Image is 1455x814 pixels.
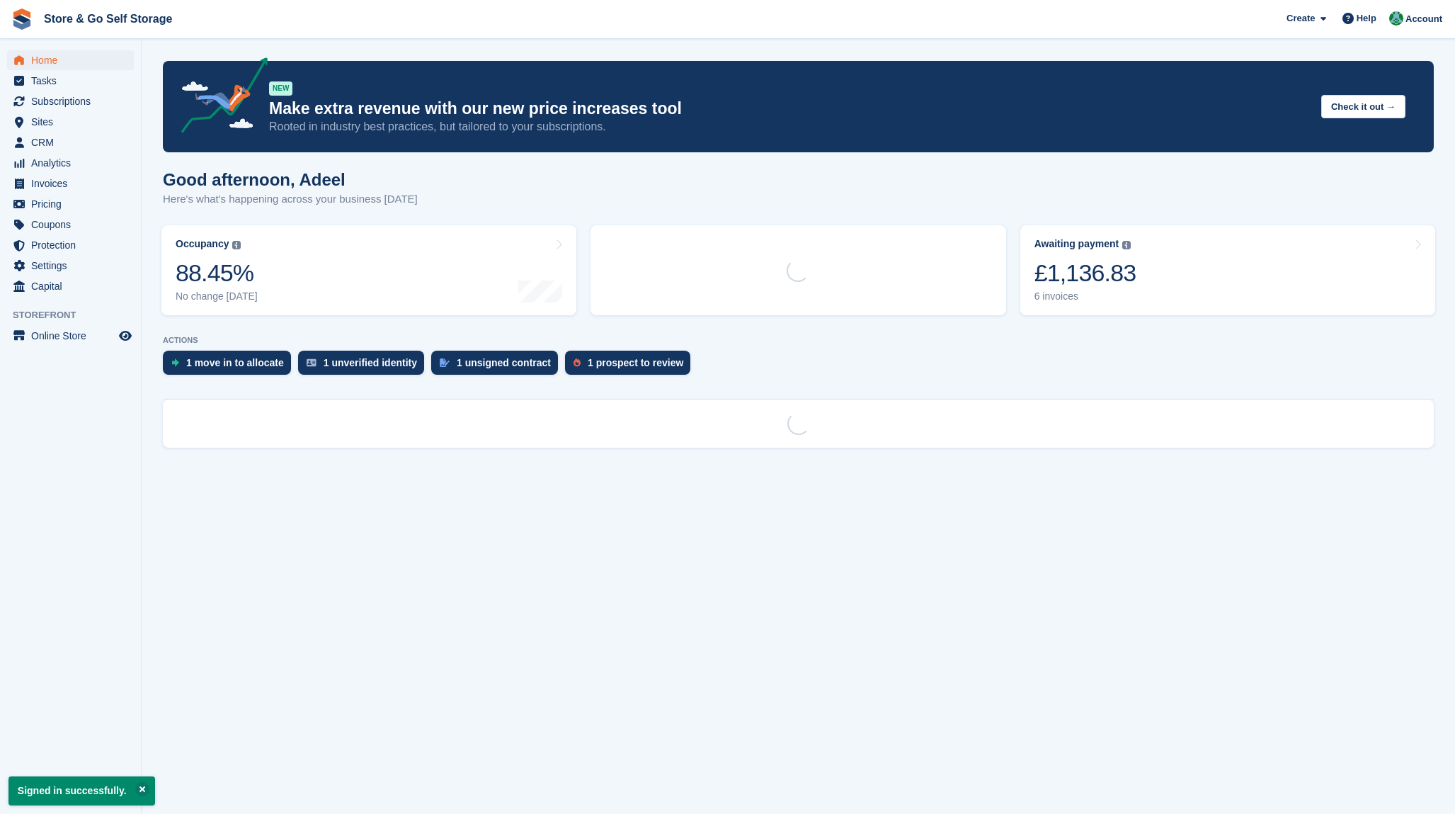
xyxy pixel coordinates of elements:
p: Here's what's happening across your business [DATE] [163,191,418,208]
span: Settings [31,256,116,276]
span: Subscriptions [31,91,116,111]
span: Account [1405,12,1442,26]
div: 1 unsigned contract [457,357,551,368]
span: Analytics [31,153,116,173]
div: 1 prospect to review [588,357,683,368]
span: Create [1286,11,1315,26]
a: menu [7,326,134,346]
div: 1 unverified identity [324,357,417,368]
div: Occupancy [176,238,229,250]
span: Online Store [31,326,116,346]
a: menu [7,276,134,296]
a: menu [7,50,134,70]
h1: Good afternoon, Adeel [163,170,418,189]
div: NEW [269,81,292,96]
a: 1 move in to allocate [163,351,298,382]
p: Signed in successfully. [8,776,155,805]
div: 1 move in to allocate [186,357,284,368]
span: Tasks [31,71,116,91]
span: Protection [31,235,116,255]
img: Adeel Hussain [1389,11,1403,26]
div: 88.45% [176,259,258,288]
a: menu [7,132,134,152]
a: menu [7,153,134,173]
img: icon-info-grey-7440780725fd019a000dd9b08b2336e03edf1995a4989e88bcd33f0948082b44.svg [1122,241,1131,249]
div: No change [DATE] [176,290,258,303]
a: menu [7,256,134,276]
a: 1 unverified identity [298,351,431,382]
div: £1,136.83 [1034,259,1136,288]
button: Check it out → [1321,95,1405,118]
a: menu [7,194,134,214]
div: 6 invoices [1034,290,1136,303]
a: menu [7,112,134,132]
a: 1 unsigned contract [431,351,565,382]
span: Storefront [13,308,141,322]
a: Awaiting payment £1,136.83 6 invoices [1020,225,1435,315]
a: menu [7,235,134,255]
a: Store & Go Self Storage [38,7,178,30]
span: Invoices [31,174,116,193]
span: Capital [31,276,116,296]
img: move_ins_to_allocate_icon-fdf77a2bb77ea45bf5b3d319d69a93e2d87916cf1d5bf7949dd705db3b84f3ca.svg [171,358,179,367]
a: menu [7,174,134,193]
p: Make extra revenue with our new price increases tool [269,98,1310,119]
a: Occupancy 88.45% No change [DATE] [161,225,576,315]
a: menu [7,215,134,234]
img: prospect-51fa495bee0391a8d652442698ab0144808aea92771e9ea1ae160a38d050c398.svg [574,358,581,367]
img: icon-info-grey-7440780725fd019a000dd9b08b2336e03edf1995a4989e88bcd33f0948082b44.svg [232,241,241,249]
img: contract_signature_icon-13c848040528278c33f63329250d36e43548de30e8caae1d1a13099fd9432cc5.svg [440,358,450,367]
a: Preview store [117,327,134,344]
img: price-adjustments-announcement-icon-8257ccfd72463d97f412b2fc003d46551f7dbcb40ab6d574587a9cd5c0d94... [169,57,268,138]
p: Rooted in industry best practices, but tailored to your subscriptions. [269,119,1310,135]
p: ACTIONS [163,336,1434,345]
span: Help [1357,11,1376,26]
a: menu [7,91,134,111]
span: Sites [31,112,116,132]
span: CRM [31,132,116,152]
img: verify_identity-adf6edd0f0f0b5bbfe63781bf79b02c33cf7c696d77639b501bdc392416b5a36.svg [307,358,316,367]
span: Home [31,50,116,70]
a: menu [7,71,134,91]
img: stora-icon-8386f47178a22dfd0bd8f6a31ec36ba5ce8667c1dd55bd0f319d3a0aa187defe.svg [11,9,33,30]
a: 1 prospect to review [565,351,697,382]
span: Coupons [31,215,116,234]
div: Awaiting payment [1034,238,1119,250]
span: Pricing [31,194,116,214]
